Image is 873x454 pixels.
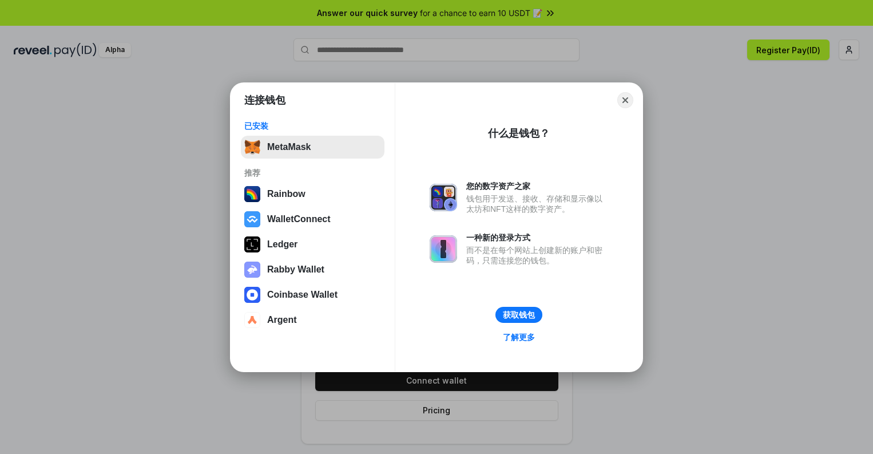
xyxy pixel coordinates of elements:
button: Rainbow [241,183,384,206]
button: Ledger [241,233,384,256]
a: 了解更多 [496,330,542,345]
img: svg+xml,%3Csvg%20width%3D%22120%22%20height%3D%22120%22%20viewBox%3D%220%200%20120%20120%22%20fil... [244,186,260,202]
button: Rabby Wallet [241,258,384,281]
button: Argent [241,309,384,331]
div: 什么是钱包？ [488,127,550,140]
button: MetaMask [241,136,384,159]
div: 了解更多 [503,332,535,342]
div: Rainbow [267,189,305,199]
div: Coinbase Wallet [267,290,338,300]
div: 您的数字资产之家 [466,181,608,191]
button: WalletConnect [241,208,384,231]
img: svg+xml,%3Csvg%20xmlns%3D%22http%3A%2F%2Fwww.w3.org%2F2000%2Fsvg%22%20width%3D%2228%22%20height%3... [244,236,260,252]
img: svg+xml,%3Csvg%20xmlns%3D%22http%3A%2F%2Fwww.w3.org%2F2000%2Fsvg%22%20fill%3D%22none%22%20viewBox... [244,262,260,278]
img: svg+xml,%3Csvg%20width%3D%2228%22%20height%3D%2228%22%20viewBox%3D%220%200%2028%2028%22%20fill%3D... [244,287,260,303]
button: Coinbase Wallet [241,283,384,306]
div: 钱包用于发送、接收、存储和显示像以太坊和NFT这样的数字资产。 [466,194,608,214]
div: 推荐 [244,168,381,178]
div: Argent [267,315,297,325]
div: 而不是在每个网站上创建新的账户和密码，只需连接您的钱包。 [466,245,608,266]
img: svg+xml,%3Csvg%20width%3D%2228%22%20height%3D%2228%22%20viewBox%3D%220%200%2028%2028%22%20fill%3D... [244,312,260,328]
img: svg+xml,%3Csvg%20xmlns%3D%22http%3A%2F%2Fwww.w3.org%2F2000%2Fsvg%22%20fill%3D%22none%22%20viewBox... [430,235,457,263]
div: Ledger [267,239,297,250]
button: Close [617,92,633,108]
img: svg+xml,%3Csvg%20xmlns%3D%22http%3A%2F%2Fwww.w3.org%2F2000%2Fsvg%22%20fill%3D%22none%22%20viewBox... [430,184,457,211]
button: 获取钱包 [495,307,542,323]
img: svg+xml,%3Csvg%20width%3D%2228%22%20height%3D%2228%22%20viewBox%3D%220%200%2028%2028%22%20fill%3D... [244,211,260,227]
div: 已安装 [244,121,381,131]
div: MetaMask [267,142,311,152]
img: svg+xml,%3Csvg%20fill%3D%22none%22%20height%3D%2233%22%20viewBox%3D%220%200%2035%2033%22%20width%... [244,139,260,155]
div: 获取钱包 [503,310,535,320]
div: 一种新的登录方式 [466,232,608,243]
div: Rabby Wallet [267,264,324,275]
div: WalletConnect [267,214,331,224]
h1: 连接钱包 [244,93,285,107]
